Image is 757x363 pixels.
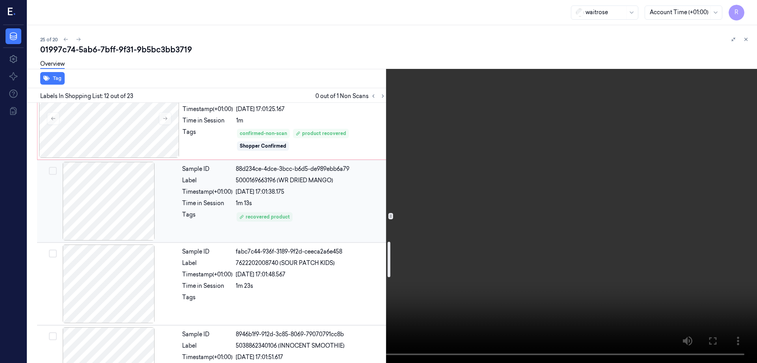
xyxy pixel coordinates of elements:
[182,199,233,207] div: Time in Session
[239,213,290,220] div: recovered product
[182,248,233,256] div: Sample ID
[315,91,388,101] span: 0 out of 1 Non Scans
[182,330,233,339] div: Sample ID
[236,259,335,267] span: 7622202008740 (SOUR PATCH KIDS)
[183,105,233,113] div: Timestamp (+01:00)
[240,143,286,150] div: Shopper Confirmed
[236,188,386,196] div: [DATE] 17:01:38.175
[236,117,386,125] div: 1m
[183,117,233,125] div: Time in Session
[236,248,386,256] div: fabc7c44-936f-3189-9f2d-ceeca2a6e458
[182,259,233,267] div: Label
[182,353,233,361] div: Timestamp (+01:00)
[40,60,65,69] a: Overview
[296,130,346,137] div: product recovered
[236,342,345,350] span: 5038862340106 (INNOCENT SMOOTHIE)
[236,105,386,113] div: [DATE] 17:01:25.167
[182,282,233,290] div: Time in Session
[182,270,233,279] div: Timestamp (+01:00)
[236,270,386,279] div: [DATE] 17:01:48.567
[183,128,233,152] div: Tags
[182,188,233,196] div: Timestamp (+01:00)
[49,167,57,175] button: Select row
[729,5,744,20] button: R
[49,332,57,340] button: Select row
[240,130,287,137] div: confirmed-non-scan
[40,72,65,85] button: Tag
[182,293,233,306] div: Tags
[49,250,57,257] button: Select row
[182,342,233,350] div: Label
[236,282,386,290] div: 1m 23s
[236,330,386,339] div: 8946b1f9-912d-3c85-8069-79070791cc8b
[40,92,133,100] span: Labels In Shopping List: 12 out of 23
[182,165,233,173] div: Sample ID
[236,176,333,185] span: 5000169663196 (WR DRIED MANGO)
[40,44,751,55] div: 01997c74-5ab6-7bff-9f31-9b5bc3bb3719
[40,36,58,43] span: 25 of 20
[236,353,386,361] div: [DATE] 17:01:51.617
[182,211,233,223] div: Tags
[182,176,233,185] div: Label
[236,165,386,173] div: 88d234ce-4dce-3bcc-b6d5-de989ebb6a79
[236,199,386,207] div: 1m 13s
